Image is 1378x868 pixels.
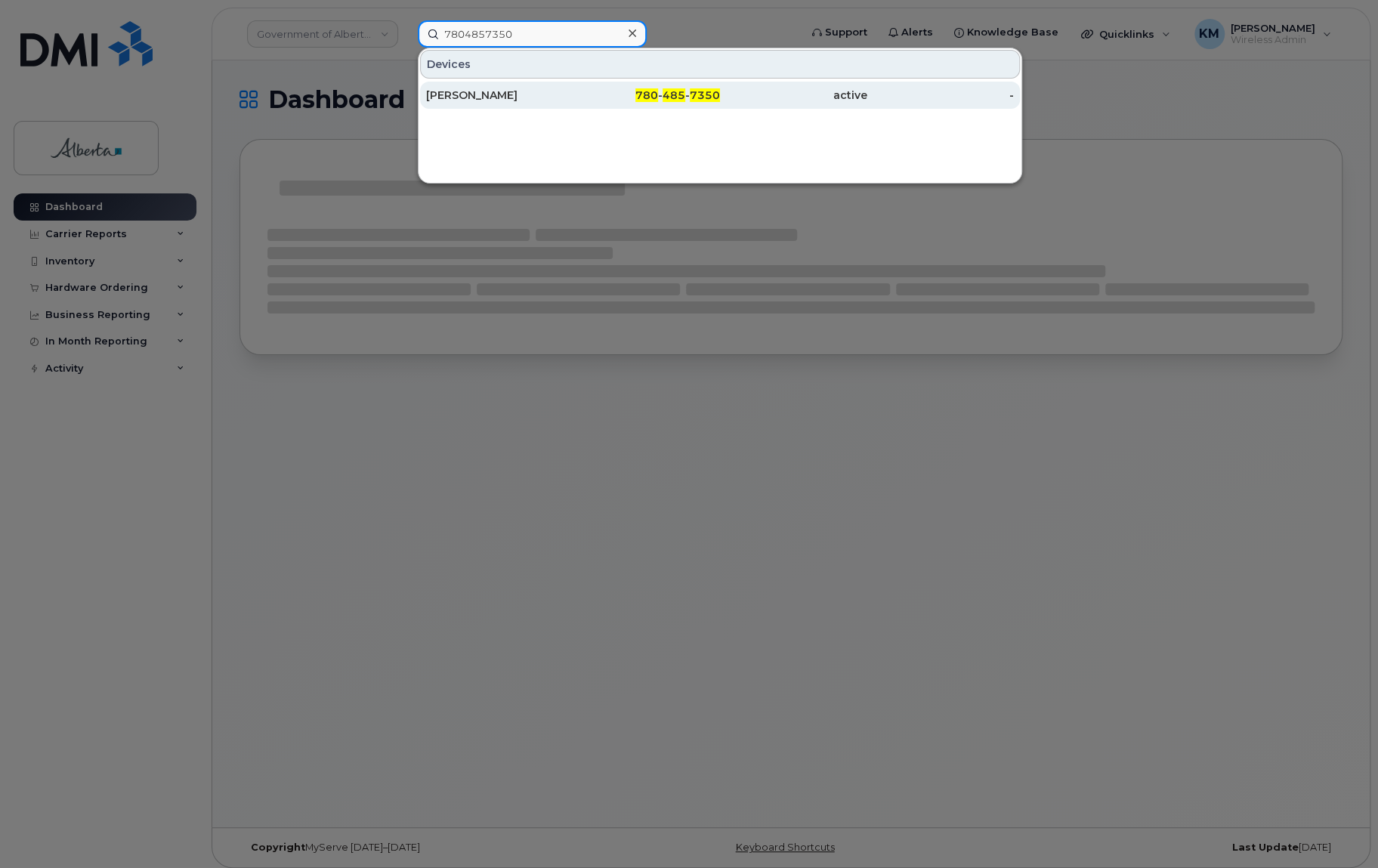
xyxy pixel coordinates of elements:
div: active [720,88,867,103]
span: 780 [635,88,658,102]
a: [PERSON_NAME]780-485-7350active- [420,82,1020,109]
div: [PERSON_NAME] [426,88,573,103]
div: Devices [420,50,1020,79]
span: 485 [663,88,685,102]
div: - - [573,88,721,103]
span: 7350 [690,88,720,102]
div: - [867,88,1015,103]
